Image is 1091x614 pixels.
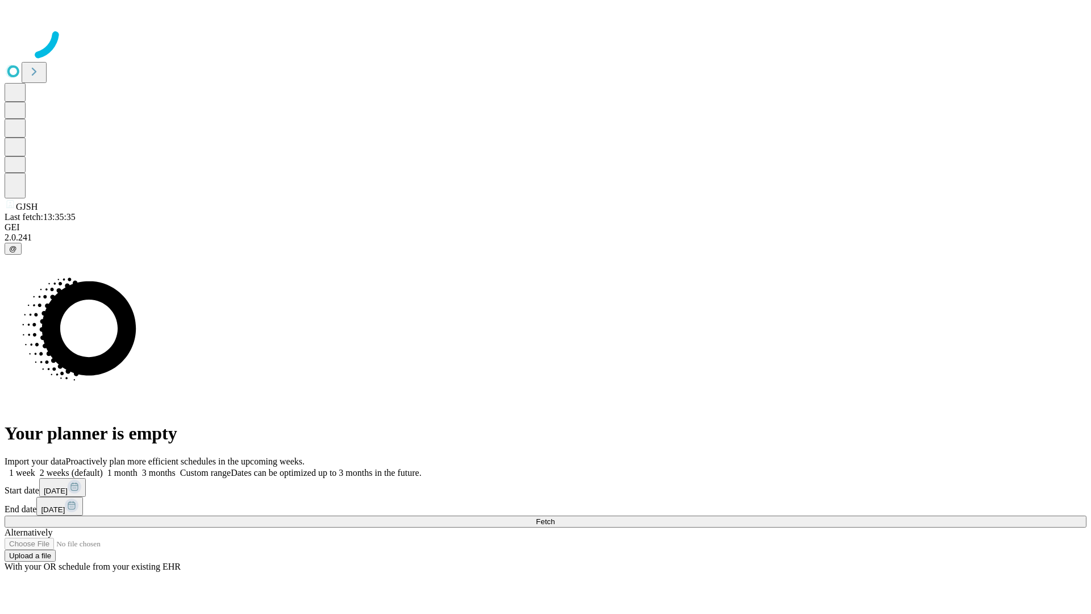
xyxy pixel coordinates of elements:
[44,487,68,495] span: [DATE]
[5,457,66,466] span: Import your data
[9,244,17,253] span: @
[5,423,1086,444] h1: Your planner is empty
[5,478,1086,497] div: Start date
[5,212,76,222] span: Last fetch: 13:35:35
[5,562,181,571] span: With your OR schedule from your existing EHR
[231,468,421,478] span: Dates can be optimized up to 3 months in the future.
[536,517,555,526] span: Fetch
[16,202,38,211] span: GJSH
[5,550,56,562] button: Upload a file
[39,478,86,497] button: [DATE]
[107,468,138,478] span: 1 month
[180,468,231,478] span: Custom range
[5,233,1086,243] div: 2.0.241
[66,457,305,466] span: Proactively plan more efficient schedules in the upcoming weeks.
[5,222,1086,233] div: GEI
[5,516,1086,528] button: Fetch
[5,528,52,537] span: Alternatively
[9,468,35,478] span: 1 week
[36,497,83,516] button: [DATE]
[142,468,176,478] span: 3 months
[5,243,22,255] button: @
[41,505,65,514] span: [DATE]
[40,468,103,478] span: 2 weeks (default)
[5,497,1086,516] div: End date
